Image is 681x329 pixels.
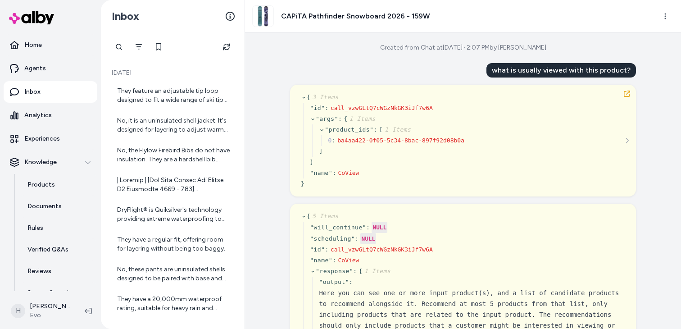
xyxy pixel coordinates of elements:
div: : [332,136,336,145]
a: Experiences [4,128,97,150]
span: " name " [310,257,332,264]
p: Verified Q&As [27,245,68,254]
a: Rules [18,217,97,239]
span: " response " [316,268,353,274]
div: NULL [372,222,387,233]
p: Inbox [24,87,41,96]
span: 1 Items [383,126,411,133]
span: 1 Items [363,268,390,274]
span: " output " [319,279,349,285]
button: See more [622,135,632,146]
a: They have a 20,000mm waterproof rating, suitable for heavy rain and snow. [110,289,236,318]
span: { [307,213,339,219]
a: Home [4,34,97,56]
span: CoView [338,169,359,176]
span: { [344,115,376,122]
p: [PERSON_NAME] [30,302,70,311]
div: : [373,125,377,134]
h3: CAPiTA Pathfinder Snowboard 2026 - 159W [281,11,430,22]
span: CoView [338,257,359,264]
a: Products [18,174,97,196]
a: Agents [4,58,97,79]
p: Reviews [27,267,51,276]
p: Analytics [24,111,52,120]
button: Knowledge [4,151,97,173]
span: " scheduling " [310,235,355,242]
span: ] [319,148,322,155]
a: Reviews [18,260,97,282]
p: Products [27,180,55,189]
a: Verified Q&As [18,239,97,260]
div: No, these pants are uninsulated shells designed to be paired with base and mid layers for warmth. [117,265,230,283]
span: [ [379,126,411,133]
span: } [301,180,304,187]
p: [DATE] [110,69,236,78]
span: 5 Items [310,213,338,219]
div: They have a regular fit, offering room for layering without being too baggy. [117,235,230,253]
img: clone.jpg [253,6,273,27]
div: what is usually viewed with this product? [486,63,636,78]
div: : [353,267,357,276]
div: DryFlight® is Quiksilver's technology providing extreme waterproofing to keep you dry in wet cond... [117,206,230,224]
span: Evo [30,311,70,320]
button: Filter [130,38,148,56]
button: H[PERSON_NAME]Evo [5,297,77,325]
div: : [325,245,329,254]
span: " name " [310,169,332,176]
h2: Inbox [112,9,139,23]
a: Analytics [4,105,97,126]
div: : [355,234,359,243]
a: Documents [18,196,97,217]
div: They have a 20,000mm waterproof rating, suitable for heavy rain and snow. [117,295,230,313]
a: No, these pants are uninsulated shells designed to be paired with base and mid layers for warmth. [110,260,236,288]
a: Inbox [4,81,97,103]
span: ba4aa422-0f05-5c34-8bac-897f92d08b0a [337,137,464,144]
div: NULL [360,233,376,244]
div: | Loremip | [Dol Sita Consec Adi Elitse D2 Eiusmodte 4669 - 783](incid://utl.etd.mag/aliquaenim/a... [117,176,230,194]
span: " id " [310,246,325,253]
span: { [359,268,391,274]
p: Rules [27,224,43,233]
div: No, the Flylow Firebird Bibs do not have insulation. They are a hardshell bib designed to be wate... [117,146,230,164]
div: : [325,104,329,113]
span: call_vzwGLtQ7cWGzNkGK3iJf7w6A [331,105,433,111]
div: They feature an adjustable tip loop designed to fit a wide range of ski tip shapes, ensuring broa... [117,87,230,105]
span: " args " [316,115,338,122]
a: No, it is an uninsulated shell jacket. It's designed for layering to adjust warmth for variable c... [110,111,236,140]
span: } [310,159,313,165]
p: Survey Questions [27,288,79,297]
a: They feature an adjustable tip loop designed to fit a wide range of ski tip shapes, ensuring broa... [110,81,236,110]
span: call_vzwGLtQ7cWGzNkGK3iJf7w6A [331,246,433,253]
a: They have a regular fit, offering room for layering without being too baggy. [110,230,236,259]
div: Created from Chat at [DATE] · 2:07 PM by [PERSON_NAME] [380,43,546,52]
a: No, the Flylow Firebird Bibs do not have insulation. They are a hardshell bib designed to be wate... [110,141,236,169]
div: : [332,256,336,265]
p: Knowledge [24,158,57,167]
span: " will_continue " [310,224,366,231]
div: : [338,114,342,123]
a: DryFlight® is Quiksilver's technology providing extreme waterproofing to keep you dry in wet cond... [110,200,236,229]
p: Documents [27,202,62,211]
p: Home [24,41,42,50]
p: Agents [24,64,46,73]
span: 0 [328,137,332,144]
span: { [307,94,339,101]
div: No, it is an uninsulated shell jacket. It's designed for layering to adjust warmth for variable c... [117,116,230,134]
span: " product_ids " [325,126,373,133]
span: " id " [310,105,325,111]
a: | Loremip | [Dol Sita Consec Adi Elitse D2 Eiusmodte 4669 - 783](incid://utl.etd.mag/aliquaenim/a... [110,170,236,199]
a: Survey Questions [18,282,97,304]
span: 1 Items [348,115,376,122]
img: alby Logo [9,11,54,24]
span: 3 Items [310,94,338,101]
button: Refresh [218,38,236,56]
div: : [332,169,336,178]
span: H [11,304,25,318]
div: : [349,278,353,287]
p: Experiences [24,134,60,143]
div: : [366,223,370,232]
